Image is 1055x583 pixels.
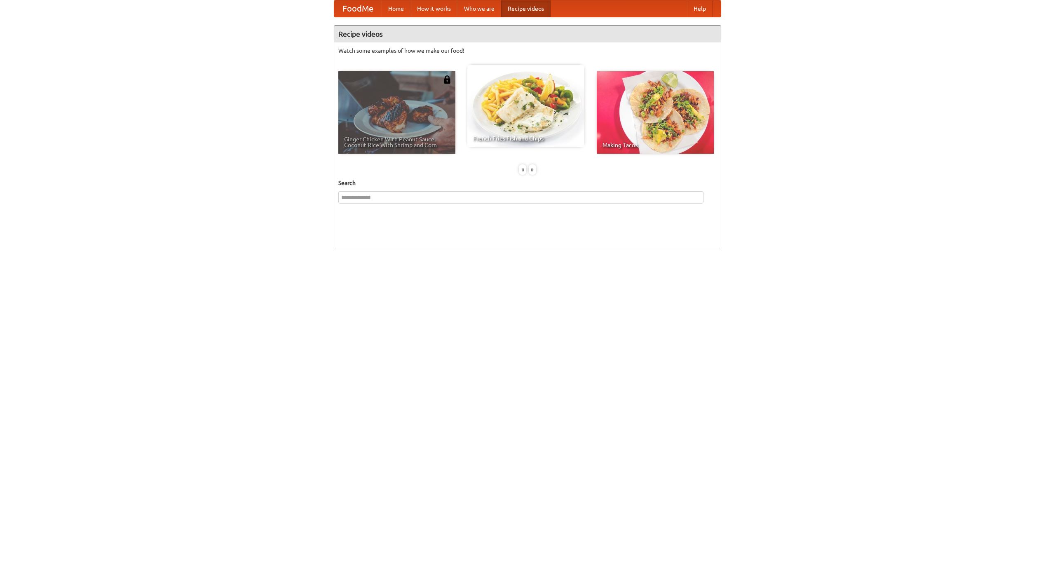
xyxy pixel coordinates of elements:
div: « [519,164,526,175]
a: French Fries Fish and Chips [467,65,584,147]
a: Making Tacos [597,71,714,154]
h4: Recipe videos [334,26,721,42]
span: French Fries Fish and Chips [473,136,579,141]
h5: Search [338,179,717,187]
img: 483408.png [443,75,451,84]
a: Help [687,0,713,17]
p: Watch some examples of how we make our food! [338,47,717,55]
a: How it works [410,0,457,17]
div: » [529,164,536,175]
a: Home [382,0,410,17]
span: Making Tacos [603,142,708,148]
a: Who we are [457,0,501,17]
a: Recipe videos [501,0,551,17]
a: FoodMe [334,0,382,17]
